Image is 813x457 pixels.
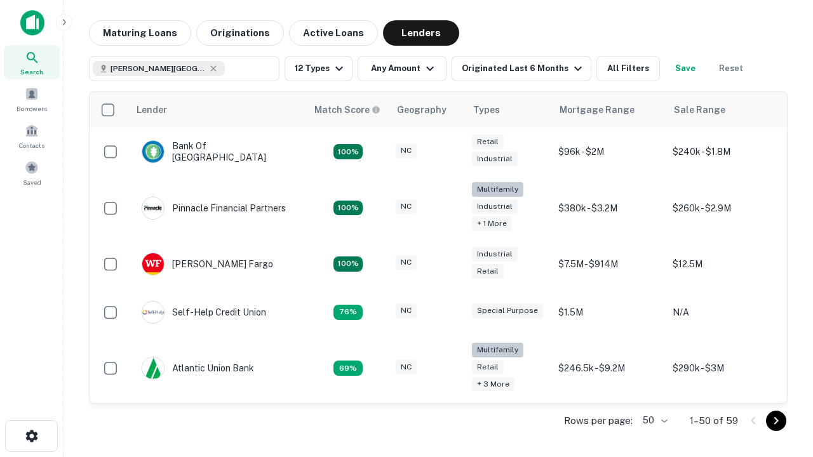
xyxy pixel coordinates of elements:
[396,143,417,158] div: NC
[4,45,60,79] a: Search
[142,140,294,163] div: Bank Of [GEOGRAPHIC_DATA]
[552,240,666,288] td: $7.5M - $914M
[396,199,417,214] div: NC
[20,67,43,77] span: Search
[307,92,389,128] th: Capitalize uses an advanced AI algorithm to match your search with the best lender. The match sco...
[666,92,781,128] th: Sale Range
[596,56,660,81] button: All Filters
[472,216,512,231] div: + 1 more
[142,253,273,275] div: [PERSON_NAME] Fargo
[285,56,353,81] button: 12 Types
[462,61,586,76] div: Originated Last 6 Months
[397,102,447,117] div: Geography
[111,63,206,74] span: [PERSON_NAME][GEOGRAPHIC_DATA], [GEOGRAPHIC_DATA]
[711,56,751,81] button: Reset
[333,361,363,376] div: Matching Properties: 10, hasApolloMatch: undefined
[472,199,518,214] div: Industrial
[383,20,459,46] button: Lenders
[142,357,164,379] img: picture
[638,411,669,430] div: 50
[4,119,60,153] a: Contacts
[333,144,363,159] div: Matching Properties: 15, hasApolloMatch: undefined
[142,141,164,162] img: picture
[129,92,307,128] th: Lender
[333,305,363,320] div: Matching Properties: 11, hasApolloMatch: undefined
[472,135,504,149] div: Retail
[396,255,417,270] div: NC
[89,20,191,46] button: Maturing Loans
[137,102,167,117] div: Lender
[552,92,666,128] th: Mortgage Range
[552,176,666,240] td: $380k - $3.2M
[17,103,47,114] span: Borrowers
[472,377,514,392] div: + 3 more
[142,197,164,219] img: picture
[4,156,60,190] a: Saved
[333,256,363,272] div: Matching Properties: 15, hasApolloMatch: undefined
[4,82,60,116] a: Borrowers
[289,20,378,46] button: Active Loans
[666,128,781,176] td: $240k - $1.8M
[749,315,813,376] iframe: Chat Widget
[314,103,380,117] div: Capitalize uses an advanced AI algorithm to match your search with the best lender. The match sco...
[552,288,666,336] td: $1.5M
[314,103,378,117] h6: Match Score
[472,360,504,374] div: Retail
[560,102,635,117] div: Mortgage Range
[142,197,286,220] div: Pinnacle Financial Partners
[19,140,44,150] span: Contacts
[552,336,666,401] td: $246.5k - $9.2M
[142,253,164,275] img: picture
[690,413,738,428] p: 1–50 of 59
[23,177,41,187] span: Saved
[466,92,552,128] th: Types
[20,10,44,36] img: capitalize-icon.png
[142,301,266,324] div: Self-help Credit Union
[666,288,781,336] td: N/A
[473,102,500,117] div: Types
[666,240,781,288] td: $12.5M
[389,92,466,128] th: Geography
[472,303,543,318] div: Special Purpose
[674,102,725,117] div: Sale Range
[396,360,417,374] div: NC
[766,411,786,431] button: Go to next page
[472,182,523,197] div: Multifamily
[142,301,164,323] img: picture
[665,56,706,81] button: Save your search to get updates of matches that match your search criteria.
[472,343,523,357] div: Multifamily
[142,357,254,380] div: Atlantic Union Bank
[666,336,781,401] td: $290k - $3M
[472,247,518,262] div: Industrial
[564,413,633,428] p: Rows per page:
[358,56,447,81] button: Any Amount
[552,128,666,176] td: $96k - $2M
[333,201,363,216] div: Matching Properties: 26, hasApolloMatch: undefined
[472,152,518,166] div: Industrial
[396,303,417,318] div: NC
[452,56,591,81] button: Originated Last 6 Months
[472,264,504,279] div: Retail
[196,20,284,46] button: Originations
[666,176,781,240] td: $260k - $2.9M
